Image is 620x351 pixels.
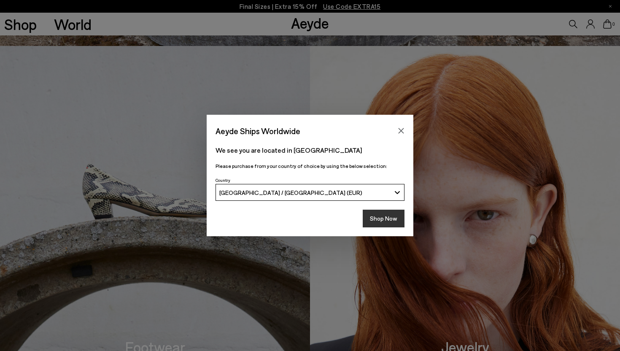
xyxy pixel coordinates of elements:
[395,124,407,137] button: Close
[216,162,404,170] p: Please purchase from your country of choice by using the below selection:
[219,189,362,196] span: [GEOGRAPHIC_DATA] / [GEOGRAPHIC_DATA] (EUR)
[363,210,404,227] button: Shop Now
[216,124,300,138] span: Aeyde Ships Worldwide
[216,178,230,183] span: Country
[216,145,404,155] p: We see you are located in [GEOGRAPHIC_DATA]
